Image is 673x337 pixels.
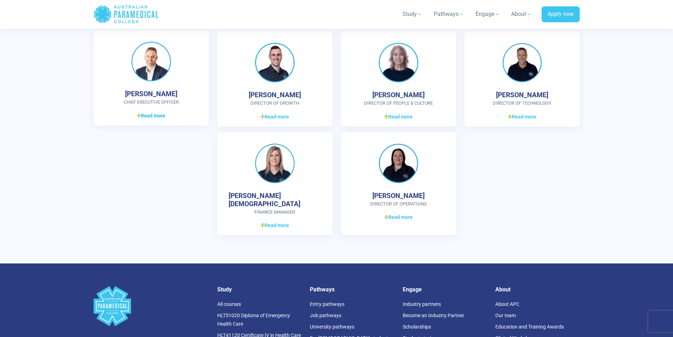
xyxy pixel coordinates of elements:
[542,6,580,23] a: Apply now
[229,100,321,107] span: Director of Growth
[249,91,301,99] h4: [PERSON_NAME]
[255,43,295,82] img: Stephen Booth
[260,113,289,121] span: Read more
[217,301,241,307] a: All courses
[229,221,321,229] a: Read more
[352,201,445,208] span: Director of Operations
[502,43,542,82] img: Kieron Mulcahy
[137,112,165,120] span: Read more
[403,286,487,293] h5: Engage
[310,313,341,318] a: Job pathways
[260,222,289,229] span: Read more
[125,90,177,98] h4: [PERSON_NAME]
[495,286,580,293] h5: About
[430,4,468,24] a: Pathways
[310,286,394,293] h5: Pathways
[379,144,418,183] img: Jodi Weatherall
[229,192,321,208] h4: [PERSON_NAME][DEMOGRAPHIC_DATA]
[105,111,197,120] a: Read more
[131,42,171,81] img: Ben Poppy
[372,91,425,99] h4: [PERSON_NAME]
[495,301,519,307] a: About APC
[255,144,295,183] img: Andrea Male
[94,3,159,26] a: Australian Paramedical College
[403,301,441,307] a: Industry partners
[352,213,445,221] a: Read more
[507,4,536,24] a: About
[229,112,321,121] a: Read more
[217,313,290,327] a: HLT51020 Diploma of Emergency Health Care
[217,286,302,293] h5: Study
[403,313,464,318] a: Become an Industry Partner
[384,214,413,221] span: Read more
[398,4,427,24] a: Study
[310,301,344,307] a: Entry pathways
[94,286,209,326] a: Space
[476,112,568,121] a: Read more
[384,113,413,121] span: Read more
[372,192,425,200] h4: [PERSON_NAME]
[229,209,321,216] span: Finance Manager
[495,324,564,330] a: Education and Training Awards
[310,324,354,330] a: University pathways
[352,112,445,121] a: Read more
[105,99,197,106] span: CHIEF EXECUTIVE OFFICER
[476,100,568,107] span: Director of Technology
[403,324,431,330] a: Scholarships
[496,91,548,99] h4: [PERSON_NAME]
[471,4,504,24] a: Engage
[495,313,516,318] a: Our team
[379,43,418,82] img: Sally Metcalf
[352,100,445,107] span: Director of People & Culture
[508,113,536,121] span: Read more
